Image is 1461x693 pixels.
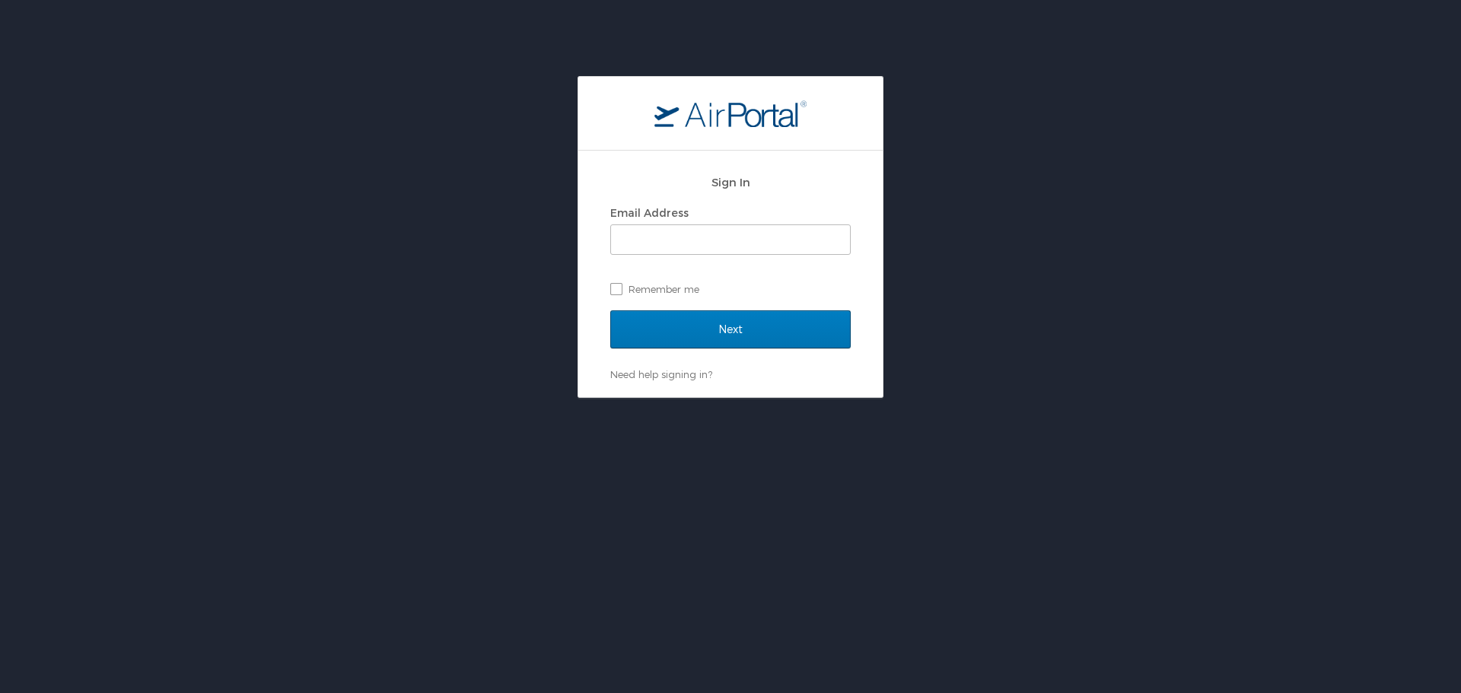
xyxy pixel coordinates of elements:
h2: Sign In [610,173,851,191]
label: Remember me [610,278,851,300]
a: Need help signing in? [610,368,712,380]
label: Email Address [610,206,689,219]
input: Next [610,310,851,348]
img: logo [654,100,807,127]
